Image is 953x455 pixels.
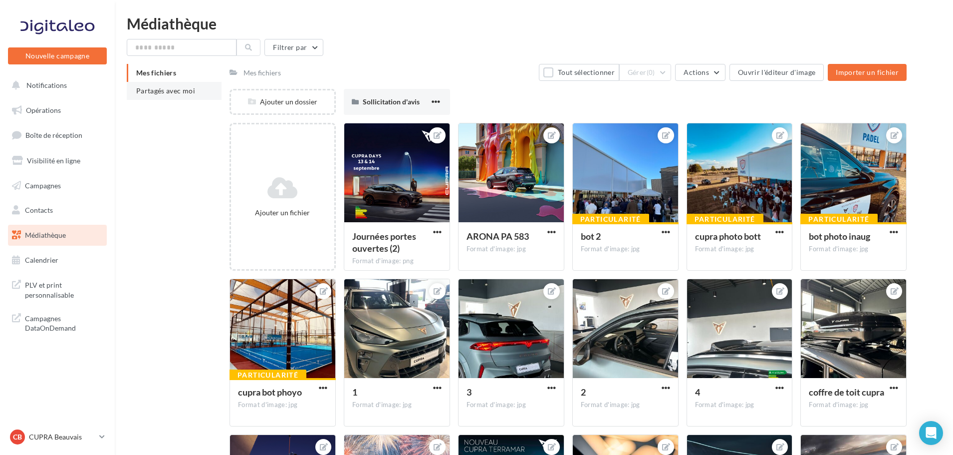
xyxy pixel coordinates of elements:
[6,150,109,171] a: Visibilité en ligne
[572,214,649,225] div: Particularité
[136,68,176,77] span: Mes fichiers
[467,387,472,398] span: 3
[6,225,109,246] a: Médiathèque
[352,257,442,266] div: Format d'image: png
[8,47,107,64] button: Nouvelle campagne
[809,401,898,410] div: Format d'image: jpg
[25,181,61,189] span: Campagnes
[695,387,700,398] span: 4
[695,401,784,410] div: Format d'image: jpg
[238,387,302,398] span: cupra bot phoyo
[25,206,53,214] span: Contacts
[729,64,824,81] button: Ouvrir l'éditeur d'image
[352,401,442,410] div: Format d'image: jpg
[539,64,619,81] button: Tout sélectionner
[6,274,109,304] a: PLV et print personnalisable
[230,370,306,381] div: Particularité
[29,432,95,442] p: CUPRA Beauvais
[26,106,61,114] span: Opérations
[6,100,109,121] a: Opérations
[26,81,67,89] span: Notifications
[25,278,103,300] span: PLV et print personnalisable
[238,401,327,410] div: Format d'image: jpg
[352,387,357,398] span: 1
[8,428,107,447] a: CB CUPRA Beauvais
[467,401,556,410] div: Format d'image: jpg
[6,124,109,146] a: Boîte de réception
[25,256,58,264] span: Calendrier
[800,214,877,225] div: Particularité
[695,245,784,254] div: Format d'image: jpg
[809,245,898,254] div: Format d'image: jpg
[647,68,655,76] span: (0)
[127,16,941,31] div: Médiathèque
[687,214,763,225] div: Particularité
[828,64,907,81] button: Importer un fichier
[467,231,529,242] span: ARONA PA 583
[467,245,556,254] div: Format d'image: jpg
[695,231,761,242] span: cupra photo bott
[136,86,195,95] span: Partagés avec moi
[619,64,672,81] button: Gérer(0)
[6,75,105,96] button: Notifications
[684,68,709,76] span: Actions
[25,131,82,139] span: Boîte de réception
[25,231,66,239] span: Médiathèque
[675,64,725,81] button: Actions
[352,231,416,254] span: Journées portes ouvertes (2)
[6,200,109,221] a: Contacts
[231,97,334,107] div: Ajouter un dossier
[243,68,281,78] div: Mes fichiers
[363,97,420,106] span: Sollicitation d'avis
[581,231,601,242] span: bot 2
[25,312,103,333] span: Campagnes DataOnDemand
[836,68,899,76] span: Importer un fichier
[6,175,109,196] a: Campagnes
[809,231,870,242] span: bot photo inaug
[6,250,109,271] a: Calendrier
[581,401,670,410] div: Format d'image: jpg
[13,432,22,442] span: CB
[27,156,80,165] span: Visibilité en ligne
[919,421,943,445] div: Open Intercom Messenger
[581,387,586,398] span: 2
[581,245,670,254] div: Format d'image: jpg
[235,208,330,218] div: Ajouter un fichier
[6,308,109,337] a: Campagnes DataOnDemand
[809,387,884,398] span: coffre de toit cupra
[264,39,323,56] button: Filtrer par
